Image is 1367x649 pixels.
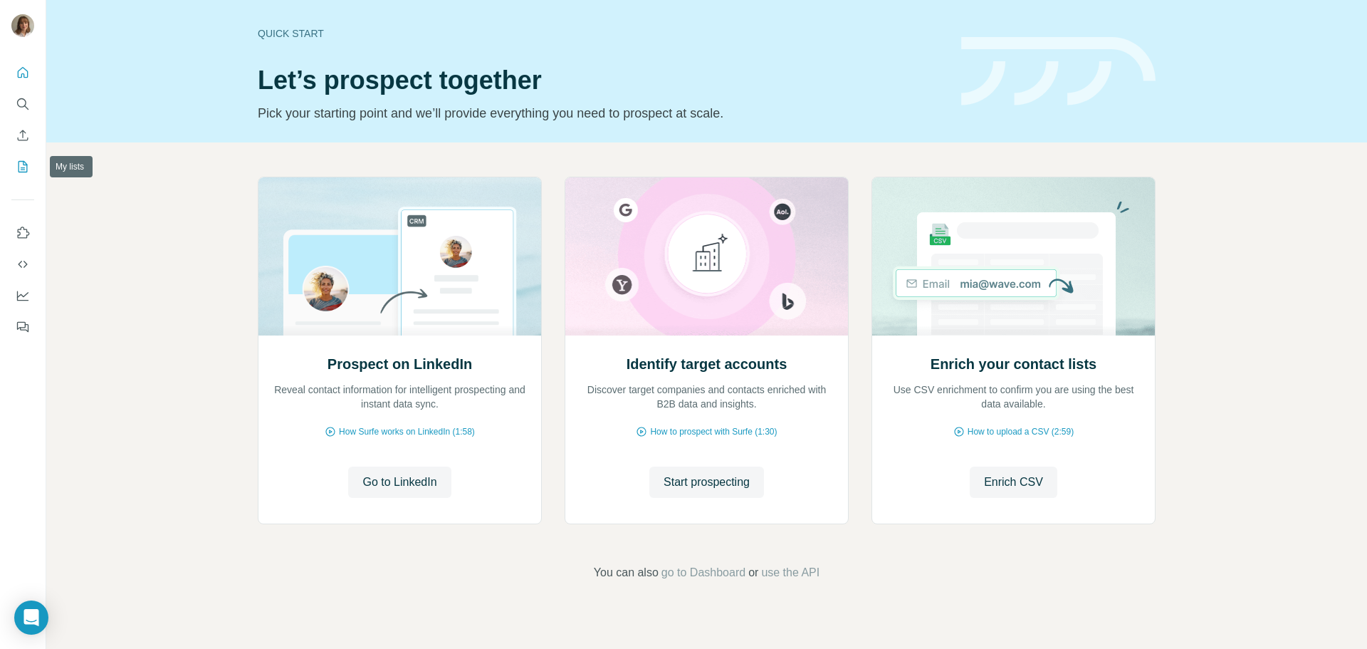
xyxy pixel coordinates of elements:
span: Go to LinkedIn [362,474,436,491]
button: go to Dashboard [661,564,745,581]
button: Quick start [11,60,34,85]
p: Reveal contact information for intelligent prospecting and instant data sync. [273,383,527,411]
button: Dashboard [11,283,34,308]
img: Prospect on LinkedIn [258,177,542,336]
button: Start prospecting [649,467,764,498]
button: Use Surfe API [11,251,34,277]
h2: Prospect on LinkedIn [328,354,472,374]
img: banner [961,37,1156,106]
span: or [748,564,758,581]
p: Discover target companies and contacts enriched with B2B data and insights. [580,383,834,411]
span: How to upload a CSV (2:59) [968,425,1074,438]
button: My lists [11,154,34,180]
span: How to prospect with Surfe (1:30) [650,425,777,438]
span: You can also [594,564,659,581]
button: Search [11,91,34,117]
h1: Let’s prospect together [258,66,944,95]
button: Enrich CSV [11,123,34,148]
h2: Identify target accounts [627,354,787,374]
img: Enrich your contact lists [871,177,1156,336]
div: Open Intercom Messenger [14,601,48,635]
p: Pick your starting point and we’ll provide everything you need to prospect at scale. [258,103,944,123]
span: Enrich CSV [984,474,1043,491]
img: Identify target accounts [565,177,849,336]
button: Go to LinkedIn [348,467,451,498]
button: Enrich CSV [970,467,1057,498]
span: How Surfe works on LinkedIn (1:58) [339,425,475,438]
button: use the API [761,564,819,581]
span: Start prospecting [664,474,750,491]
h2: Enrich your contact lists [931,354,1096,374]
button: Use Surfe on LinkedIn [11,220,34,246]
p: Use CSV enrichment to confirm you are using the best data available. [886,383,1141,411]
img: Avatar [11,14,34,37]
div: Quick start [258,26,944,41]
button: Feedback [11,314,34,340]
